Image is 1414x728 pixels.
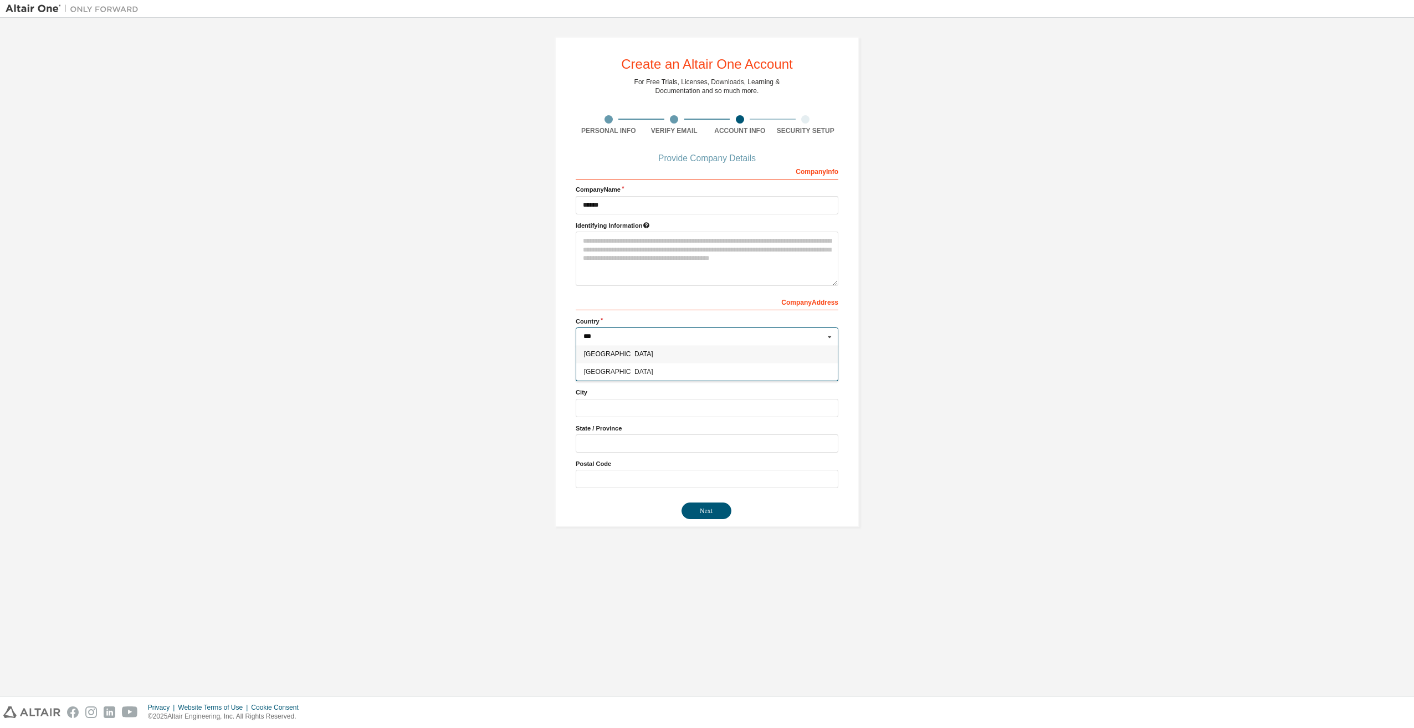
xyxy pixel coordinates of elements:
img: youtube.svg [122,706,138,718]
div: Company Info [576,162,838,180]
img: instagram.svg [85,706,97,718]
div: Cookie Consent [251,703,305,712]
div: Website Terms of Use [178,703,251,712]
label: Country [576,317,838,326]
span: [GEOGRAPHIC_DATA] [584,351,831,358]
img: linkedin.svg [104,706,115,718]
div: Verify Email [642,126,708,135]
p: © 2025 Altair Engineering, Inc. All Rights Reserved. [148,712,305,721]
label: State / Province [576,424,838,433]
div: For Free Trials, Licenses, Downloads, Learning & Documentation and so much more. [634,78,780,95]
div: Privacy [148,703,178,712]
div: Create an Altair One Account [621,58,793,71]
div: Personal Info [576,126,642,135]
div: Provide Company Details [576,155,838,162]
label: Postal Code [576,459,838,468]
label: City [576,388,838,397]
div: Security Setup [773,126,839,135]
label: Company Name [576,185,838,194]
div: Company Address [576,293,838,310]
button: Next [682,503,731,519]
span: [GEOGRAPHIC_DATA] [584,368,831,375]
div: Account Info [707,126,773,135]
img: Altair One [6,3,144,14]
img: facebook.svg [67,706,79,718]
label: Please provide any information that will help our support team identify your company. Email and n... [576,221,838,230]
img: altair_logo.svg [3,706,60,718]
